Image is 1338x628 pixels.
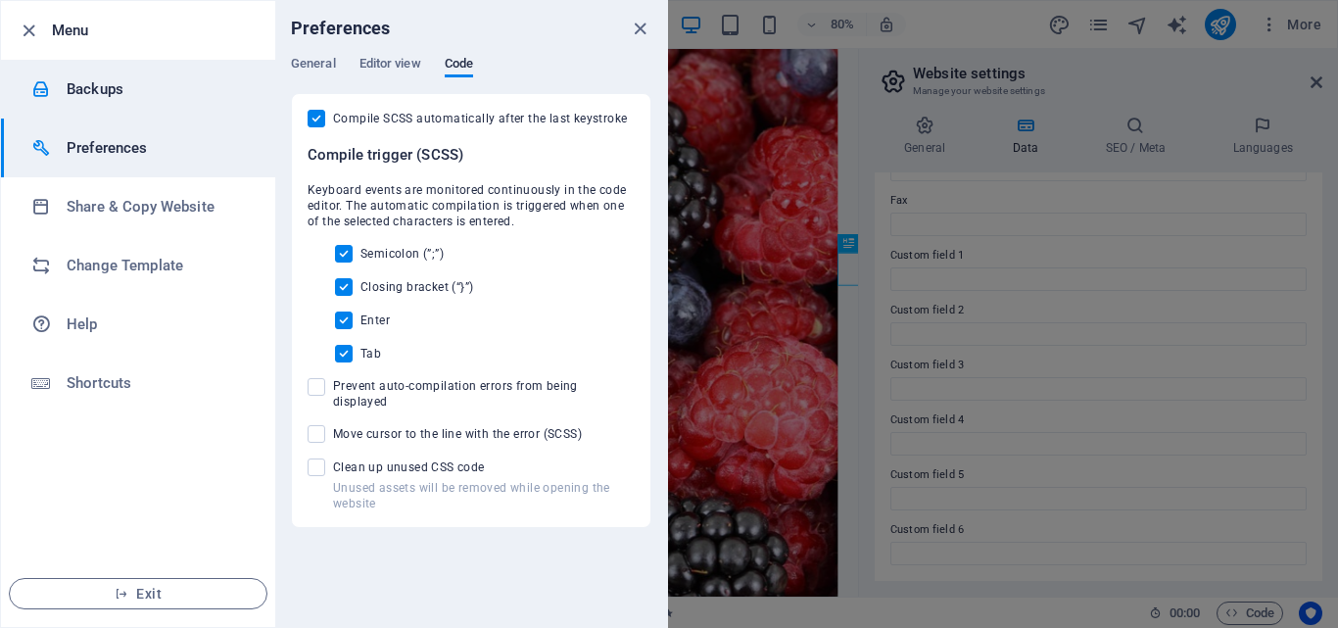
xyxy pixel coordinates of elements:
[333,459,635,475] span: Clean up unused CSS code
[359,52,421,79] span: Editor view
[52,19,260,42] h6: Menu
[9,578,267,609] button: Exit
[360,279,473,295] span: Closing bracket (“}”)
[628,17,651,40] button: close
[291,56,651,93] div: Preferences
[67,195,248,218] h6: Share & Copy Website
[308,182,635,229] span: Keyboard events are monitored continuously in the code editor. The automatic compilation is trigg...
[291,52,336,79] span: General
[291,17,391,40] h6: Preferences
[67,371,248,395] h6: Shortcuts
[67,136,248,160] h6: Preferences
[25,586,251,602] span: Exit
[1,295,275,354] a: Help
[333,426,582,442] span: Move cursor to the line with the error (SCSS)
[67,313,248,336] h6: Help
[308,143,635,167] h6: Compile trigger (SCSS)
[67,254,248,277] h6: Change Template
[333,378,635,410] span: Prevent auto-compilation errors from being displayed
[360,346,381,362] span: Tab
[333,111,627,126] span: Compile SCSS automatically after the last keystroke
[445,52,473,79] span: Code
[333,480,635,511] p: Unused assets will be removed while opening the website
[360,313,390,328] span: Enter
[360,246,444,262] span: Semicolon (”;”)
[67,77,248,101] h6: Backups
